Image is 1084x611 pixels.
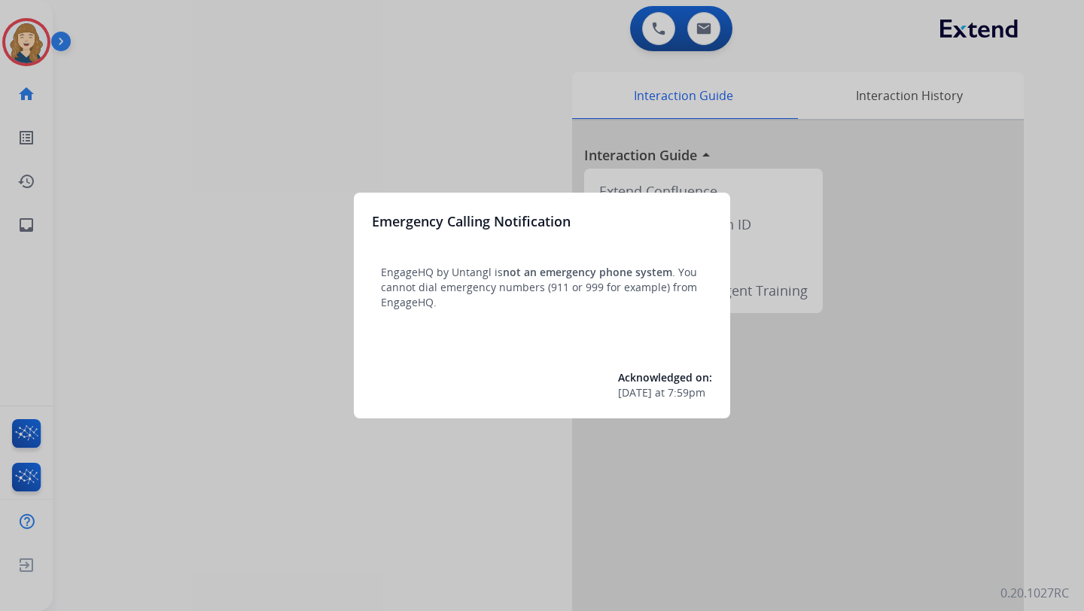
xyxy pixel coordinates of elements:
h3: Emergency Calling Notification [372,211,571,232]
span: Acknowledged on: [618,370,712,385]
p: EngageHQ by Untangl is . You cannot dial emergency numbers (911 or 999 for example) from EngageHQ. [381,265,703,310]
div: at [618,385,712,400]
span: 7:59pm [668,385,705,400]
span: [DATE] [618,385,652,400]
p: 0.20.1027RC [1000,584,1069,602]
span: not an emergency phone system [503,265,672,279]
